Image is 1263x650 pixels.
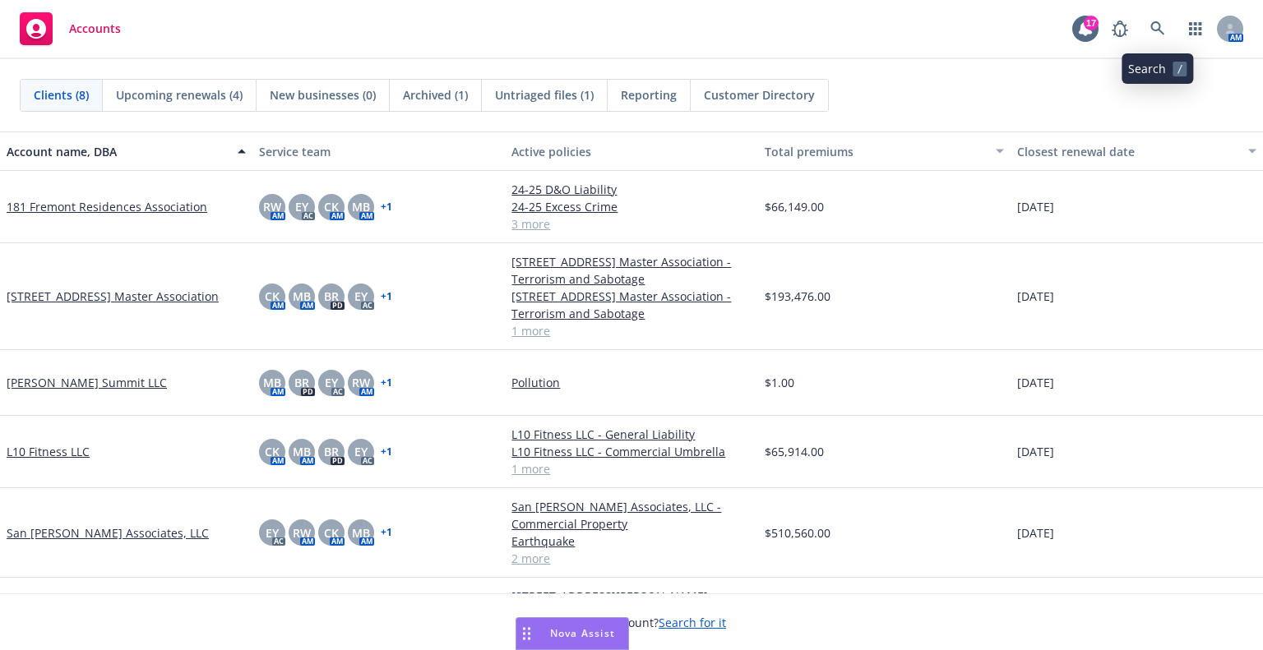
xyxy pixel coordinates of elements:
[511,588,751,605] a: [STREET_ADDRESS][PERSON_NAME]
[293,288,311,305] span: MB
[354,288,368,305] span: EY
[381,292,392,302] a: + 1
[1017,288,1054,305] span: [DATE]
[516,618,537,649] div: Drag to move
[511,443,751,460] a: L10 Fitness LLC - Commercial Umbrella
[511,498,751,532] a: San [PERSON_NAME] Associates, LLC - Commercial Property
[511,181,751,198] a: 24-25 D&O Liability
[765,443,824,460] span: $65,914.00
[516,617,629,650] button: Nova Assist
[325,374,338,391] span: EY
[352,524,370,542] span: MB
[381,447,392,457] a: + 1
[758,131,1011,171] button: Total premiums
[511,198,751,215] a: 24-25 Excess Crime
[324,443,339,460] span: BR
[765,143,986,160] div: Total premiums
[265,288,280,305] span: CK
[765,374,794,391] span: $1.00
[511,143,751,160] div: Active policies
[13,6,127,52] a: Accounts
[403,86,468,104] span: Archived (1)
[7,443,90,460] a: L10 Fitness LLC
[511,426,751,443] a: L10 Fitness LLC - General Liability
[550,626,615,640] span: Nova Assist
[324,288,339,305] span: BR
[7,198,207,215] a: 181 Fremont Residences Association
[295,198,308,215] span: EY
[69,22,121,35] span: Accounts
[1017,198,1054,215] span: [DATE]
[263,198,281,215] span: RW
[765,288,830,305] span: $193,476.00
[352,198,370,215] span: MB
[704,86,815,104] span: Customer Directory
[7,524,209,542] a: San [PERSON_NAME] Associates, LLC
[381,528,392,537] a: + 1
[1141,12,1174,45] a: Search
[7,374,167,391] a: [PERSON_NAME] Summit LLC
[511,288,751,322] a: [STREET_ADDRESS] Master Association - Terrorism and Sabotage
[1017,374,1054,391] span: [DATE]
[252,131,505,171] button: Service team
[324,524,339,542] span: CK
[294,374,309,391] span: BR
[1084,16,1099,30] div: 17
[263,374,281,391] span: MB
[354,443,368,460] span: EY
[1017,143,1238,160] div: Closest renewal date
[511,215,751,233] a: 3 more
[381,378,392,388] a: + 1
[352,374,370,391] span: RW
[505,131,757,171] button: Active policies
[324,198,339,215] span: CK
[7,143,228,160] div: Account name, DBA
[511,532,751,550] a: Earthquake
[265,443,280,460] span: CK
[765,198,824,215] span: $66,149.00
[1017,443,1054,460] span: [DATE]
[659,615,726,630] a: Search for it
[116,86,243,104] span: Upcoming renewals (4)
[511,550,751,567] a: 2 more
[381,202,392,212] a: + 1
[270,86,376,104] span: New businesses (0)
[266,524,279,542] span: EY
[537,614,726,631] span: Can't find an account?
[1017,524,1054,542] span: [DATE]
[7,288,219,305] a: [STREET_ADDRESS] Master Association
[511,322,751,339] a: 1 more
[34,86,89,104] span: Clients (8)
[511,460,751,477] a: 1 more
[511,253,751,288] a: [STREET_ADDRESS] Master Association - Terrorism and Sabotage
[293,524,311,542] span: RW
[621,86,677,104] span: Reporting
[1103,12,1136,45] a: Report a Bug
[293,443,311,460] span: MB
[259,143,498,160] div: Service team
[765,524,830,542] span: $510,560.00
[1011,131,1263,171] button: Closest renewal date
[1179,12,1212,45] a: Switch app
[495,86,594,104] span: Untriaged files (1)
[511,374,751,391] a: Pollution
